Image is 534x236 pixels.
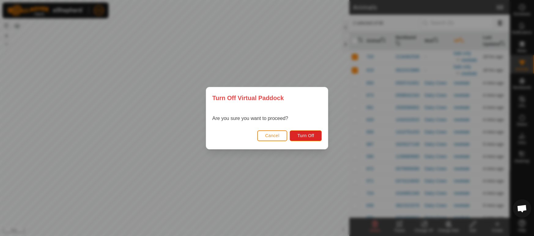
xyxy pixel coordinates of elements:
[265,133,280,138] span: Cancel
[290,130,322,141] button: Turn Off
[257,130,287,141] button: Cancel
[212,115,288,122] p: Are you sure you want to proceed?
[513,199,531,218] div: Open chat
[297,133,314,138] span: Turn Off
[212,93,284,103] span: Turn Off Virtual Paddock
